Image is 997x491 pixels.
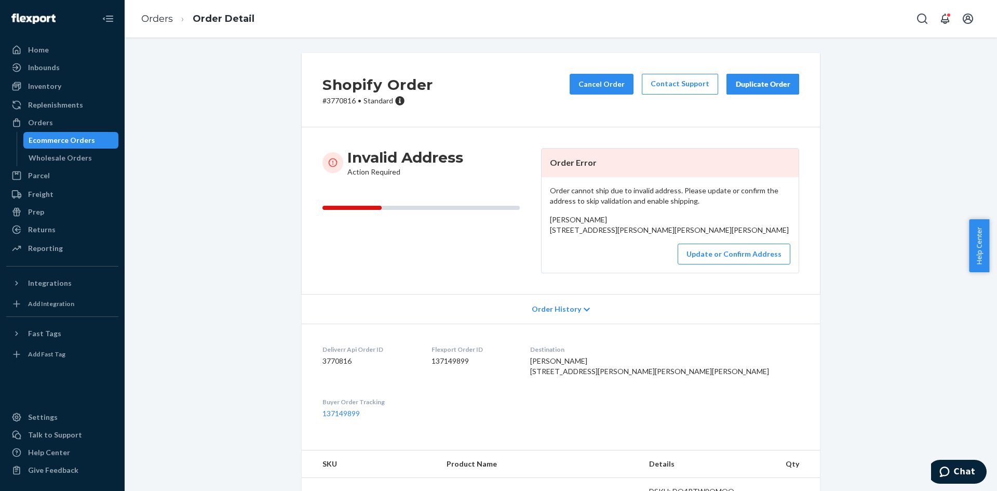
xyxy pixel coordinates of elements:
[969,219,989,272] button: Help Center
[755,450,820,478] th: Qty
[6,427,118,443] button: Talk to Support
[23,132,119,149] a: Ecommerce Orders
[28,170,50,181] div: Parcel
[432,345,513,354] dt: Flexport Order ID
[23,150,119,166] a: Wholesale Orders
[6,409,118,426] a: Settings
[358,96,361,105] span: •
[678,244,790,264] button: Update or Confirm Address
[6,59,118,76] a: Inbounds
[28,207,44,217] div: Prep
[6,186,118,203] a: Freight
[642,74,718,95] a: Contact Support
[438,450,641,478] th: Product Name
[6,42,118,58] a: Home
[6,78,118,95] a: Inventory
[28,350,65,359] div: Add Fast Tag
[29,153,92,163] div: Wholesale Orders
[641,450,755,478] th: Details
[28,299,74,308] div: Add Integration
[28,45,49,55] div: Home
[550,185,790,206] p: Order cannot ship due to invalid address. Please update or confirm the address to skip validation...
[322,345,415,354] dt: Deliverr Api Order ID
[28,328,61,339] div: Fast Tags
[28,465,78,475] div: Give Feedback
[28,117,53,128] div: Orders
[28,243,63,254] div: Reporting
[28,62,60,73] div: Inbounds
[28,278,72,288] div: Integrations
[6,97,118,113] a: Replenishments
[726,74,799,95] button: Duplicate Order
[28,224,56,235] div: Returns
[6,346,118,363] a: Add Fast Tag
[98,8,118,29] button: Close Navigation
[28,81,61,91] div: Inventory
[29,135,95,145] div: Ecommerce Orders
[735,79,790,89] div: Duplicate Order
[363,96,393,105] span: Standard
[322,397,415,406] dt: Buyer Order Tracking
[6,462,118,479] button: Give Feedback
[6,240,118,257] a: Reporting
[6,204,118,220] a: Prep
[542,149,799,177] header: Order Error
[322,74,433,96] h2: Shopify Order
[28,447,70,458] div: Help Center
[6,167,118,184] a: Parcel
[193,13,254,24] a: Order Detail
[6,221,118,238] a: Returns
[11,14,56,24] img: Flexport logo
[931,460,987,486] iframe: Opens a widget where you can chat to one of our agents
[530,356,769,376] span: [PERSON_NAME] [STREET_ADDRESS][PERSON_NAME][PERSON_NAME][PERSON_NAME]
[322,356,415,366] dd: 3770816
[530,345,799,354] dt: Destination
[570,74,634,95] button: Cancel Order
[6,444,118,461] a: Help Center
[141,13,173,24] a: Orders
[347,148,463,177] div: Action Required
[322,409,360,418] a: 137149899
[6,275,118,291] button: Integrations
[322,96,433,106] p: # 3770816
[347,148,463,167] h3: Invalid Address
[6,296,118,312] a: Add Integration
[133,4,263,34] ol: breadcrumbs
[935,8,955,29] button: Open notifications
[6,325,118,342] button: Fast Tags
[28,189,53,200] div: Freight
[28,412,58,422] div: Settings
[912,8,933,29] button: Open Search Box
[532,304,581,314] span: Order History
[302,450,438,478] th: SKU
[6,114,118,131] a: Orders
[28,430,82,440] div: Talk to Support
[550,215,789,234] span: [PERSON_NAME] [STREET_ADDRESS][PERSON_NAME][PERSON_NAME][PERSON_NAME]
[28,100,83,110] div: Replenishments
[958,8,978,29] button: Open account menu
[432,356,513,366] dd: 137149899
